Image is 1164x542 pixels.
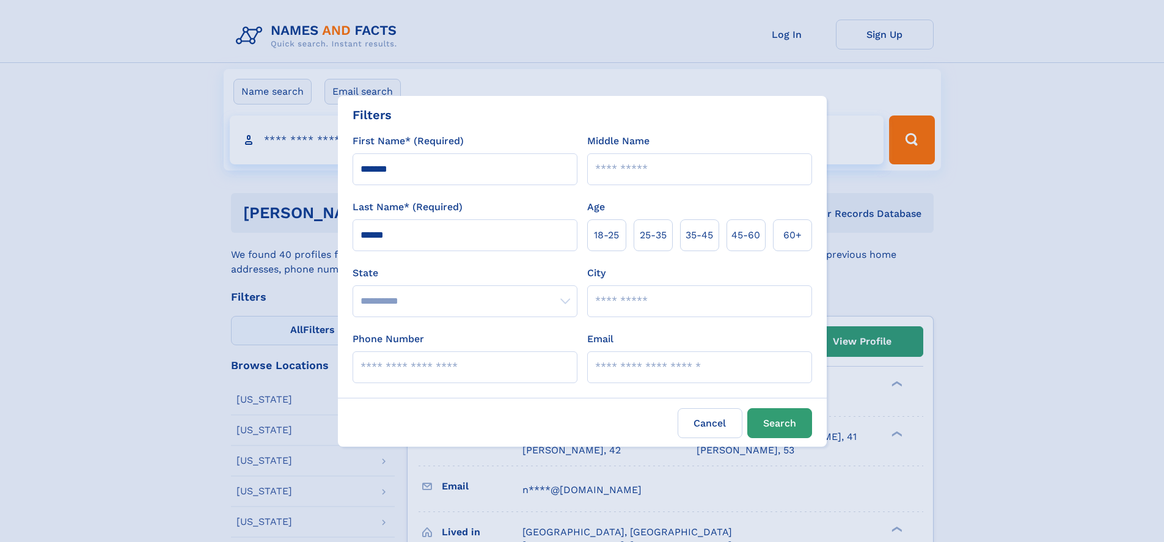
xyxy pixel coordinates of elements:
[587,266,606,280] label: City
[640,228,667,243] span: 25‑35
[587,332,613,346] label: Email
[353,200,463,214] label: Last Name* (Required)
[353,266,577,280] label: State
[783,228,802,243] span: 60+
[587,200,605,214] label: Age
[731,228,760,243] span: 45‑60
[353,332,424,346] label: Phone Number
[686,228,713,243] span: 35‑45
[747,408,812,438] button: Search
[678,408,742,438] label: Cancel
[353,106,392,124] div: Filters
[594,228,619,243] span: 18‑25
[353,134,464,148] label: First Name* (Required)
[587,134,650,148] label: Middle Name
